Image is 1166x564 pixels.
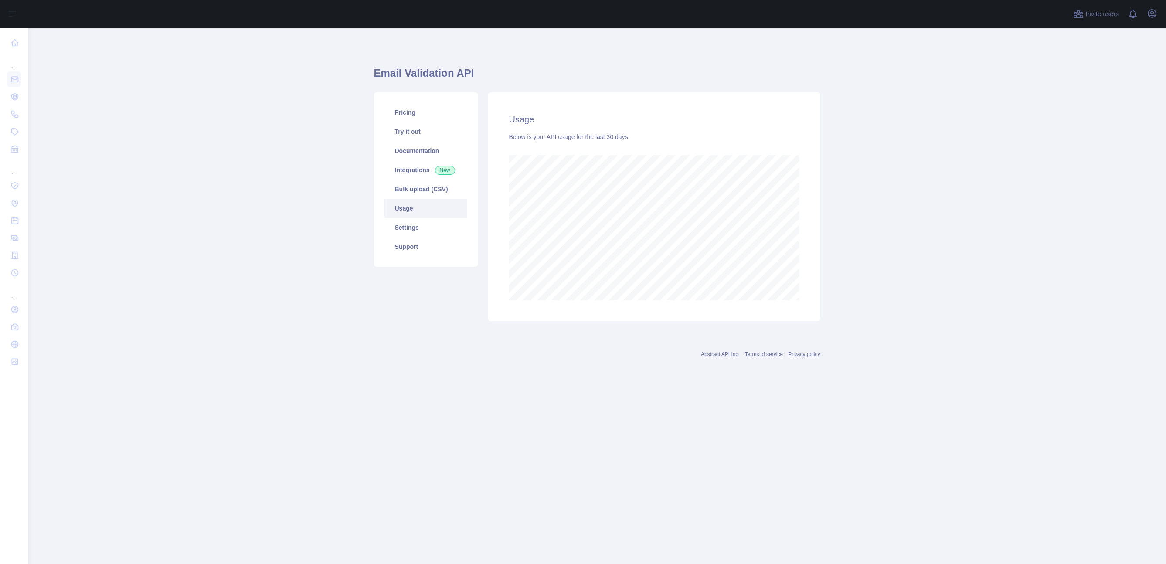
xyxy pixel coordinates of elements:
span: Invite users [1085,9,1119,19]
h1: Email Validation API [374,66,820,87]
button: Invite users [1071,7,1121,21]
div: ... [7,282,21,300]
a: Abstract API Inc. [701,351,740,357]
a: Support [384,237,467,256]
a: Privacy policy [788,351,820,357]
div: ... [7,52,21,70]
a: Terms of service [745,351,783,357]
a: Try it out [384,122,467,141]
a: Settings [384,218,467,237]
a: Bulk upload (CSV) [384,180,467,199]
a: Usage [384,199,467,218]
span: New [435,166,455,175]
div: ... [7,159,21,176]
a: Documentation [384,141,467,160]
a: Pricing [384,103,467,122]
h2: Usage [509,113,799,126]
div: Below is your API usage for the last 30 days [509,133,799,141]
a: Integrations New [384,160,467,180]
